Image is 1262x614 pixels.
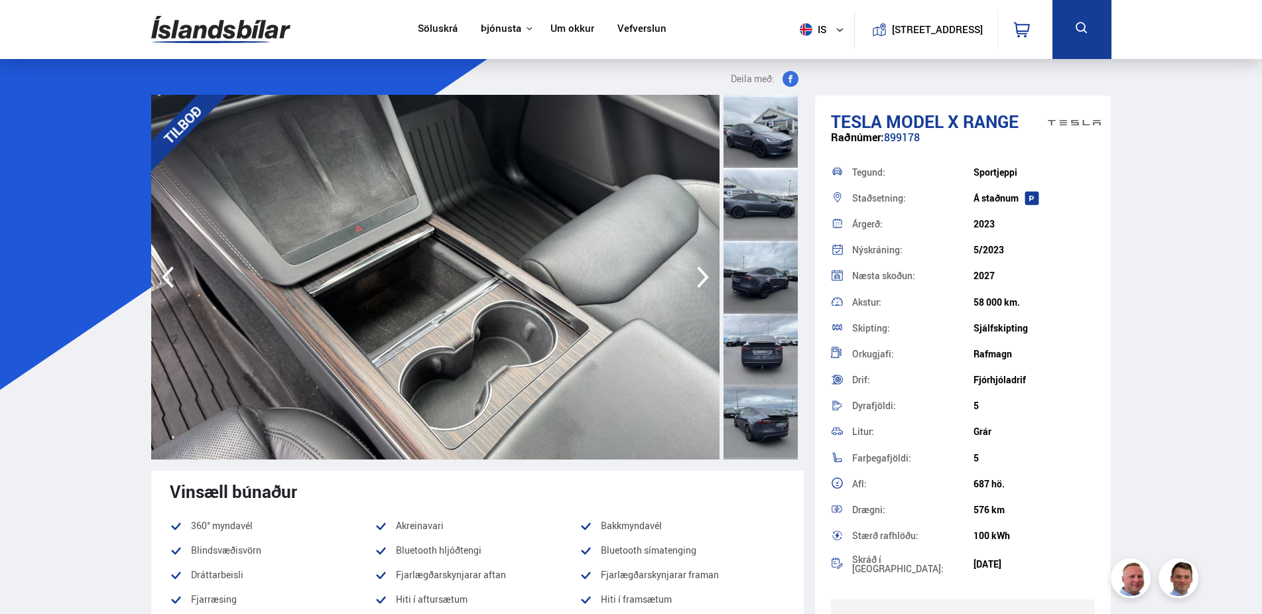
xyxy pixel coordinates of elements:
[375,518,580,534] li: Akreinavari
[170,591,375,607] li: Fjarræsing
[731,71,775,87] span: Deila með:
[974,426,1095,437] div: Grár
[794,23,828,36] span: is
[852,505,974,515] div: Drægni:
[852,271,974,280] div: Næsta skoðun:
[974,349,1095,359] div: Rafmagn
[974,271,1095,281] div: 2027
[831,109,882,133] span: Tesla
[151,8,290,51] img: G0Ugv5HjCgRt.svg
[974,167,1095,178] div: Sportjeppi
[974,559,1095,570] div: [DATE]
[886,109,1019,133] span: Model X RANGE
[974,245,1095,255] div: 5/2023
[375,567,580,583] li: Fjarlægðarskynjarar aftan
[151,95,720,460] img: 3540816.jpeg
[418,23,458,36] a: Söluskrá
[974,219,1095,229] div: 2023
[726,71,804,87] button: Deila með:
[852,349,974,359] div: Orkugjafi:
[852,375,974,385] div: Drif:
[1113,560,1153,600] img: siFngHWaQ9KaOqBr.png
[170,518,375,534] li: 360° myndavél
[897,24,978,35] button: [STREET_ADDRESS]
[852,555,974,574] div: Skráð í [GEOGRAPHIC_DATA]:
[580,591,785,607] li: Hiti í framsætum
[580,542,785,558] li: Bluetooth símatenging
[852,219,974,229] div: Árgerð:
[852,168,974,177] div: Tegund:
[831,130,884,145] span: Raðnúmer:
[974,323,1095,334] div: Sjálfskipting
[852,324,974,333] div: Skipting:
[852,401,974,410] div: Dyrafjöldi:
[974,193,1095,204] div: Á staðnum
[852,531,974,540] div: Stærð rafhlöðu:
[852,427,974,436] div: Litur:
[974,453,1095,463] div: 5
[852,245,974,255] div: Nýskráning:
[133,75,232,174] div: TILBOÐ
[831,131,1096,157] div: 899178
[550,23,594,36] a: Um okkur
[974,400,1095,411] div: 5
[852,298,974,307] div: Akstur:
[794,10,854,49] button: is
[170,567,375,583] li: Dráttarbeisli
[974,505,1095,515] div: 576 km
[11,5,50,45] button: Opna LiveChat spjallviðmót
[974,297,1095,308] div: 58 000 km.
[861,11,990,48] a: [STREET_ADDRESS]
[852,479,974,489] div: Afl:
[800,23,812,36] img: svg+xml;base64,PHN2ZyB4bWxucz0iaHR0cDovL3d3dy53My5vcmcvMjAwMC9zdmciIHdpZHRoPSI1MTIiIGhlaWdodD0iNT...
[580,567,785,583] li: Fjarlægðarskynjarar framan
[580,518,785,534] li: Bakkmyndavél
[617,23,666,36] a: Vefverslun
[1048,102,1101,143] img: brand logo
[974,375,1095,385] div: Fjórhjóladrif
[375,591,580,607] li: Hiti í aftursætum
[170,481,785,501] div: Vinsæll búnaður
[1161,560,1200,600] img: FbJEzSuNWCJXmdc-.webp
[481,23,521,35] button: Þjónusta
[852,454,974,463] div: Farþegafjöldi:
[375,542,580,558] li: Bluetooth hljóðtengi
[974,479,1095,489] div: 687 hö.
[170,542,375,558] li: Blindsvæðisvörn
[974,530,1095,541] div: 100 kWh
[852,194,974,203] div: Staðsetning:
